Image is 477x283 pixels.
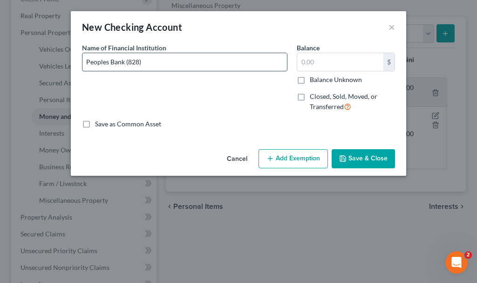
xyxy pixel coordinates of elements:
[219,150,255,169] button: Cancel
[297,53,383,71] input: 0.00
[388,21,395,33] button: ×
[259,149,328,169] button: Add Exemption
[464,251,472,259] span: 2
[332,149,395,169] button: Save & Close
[445,251,468,274] iframe: Intercom live chat
[82,44,166,52] span: Name of Financial Institution
[297,43,320,53] label: Balance
[310,75,362,84] label: Balance Unknown
[82,21,182,34] div: New Checking Account
[82,53,287,71] input: Enter name...
[95,119,161,129] label: Save as Common Asset
[383,53,395,71] div: $
[310,92,377,110] span: Closed, Sold, Moved, or Transferred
